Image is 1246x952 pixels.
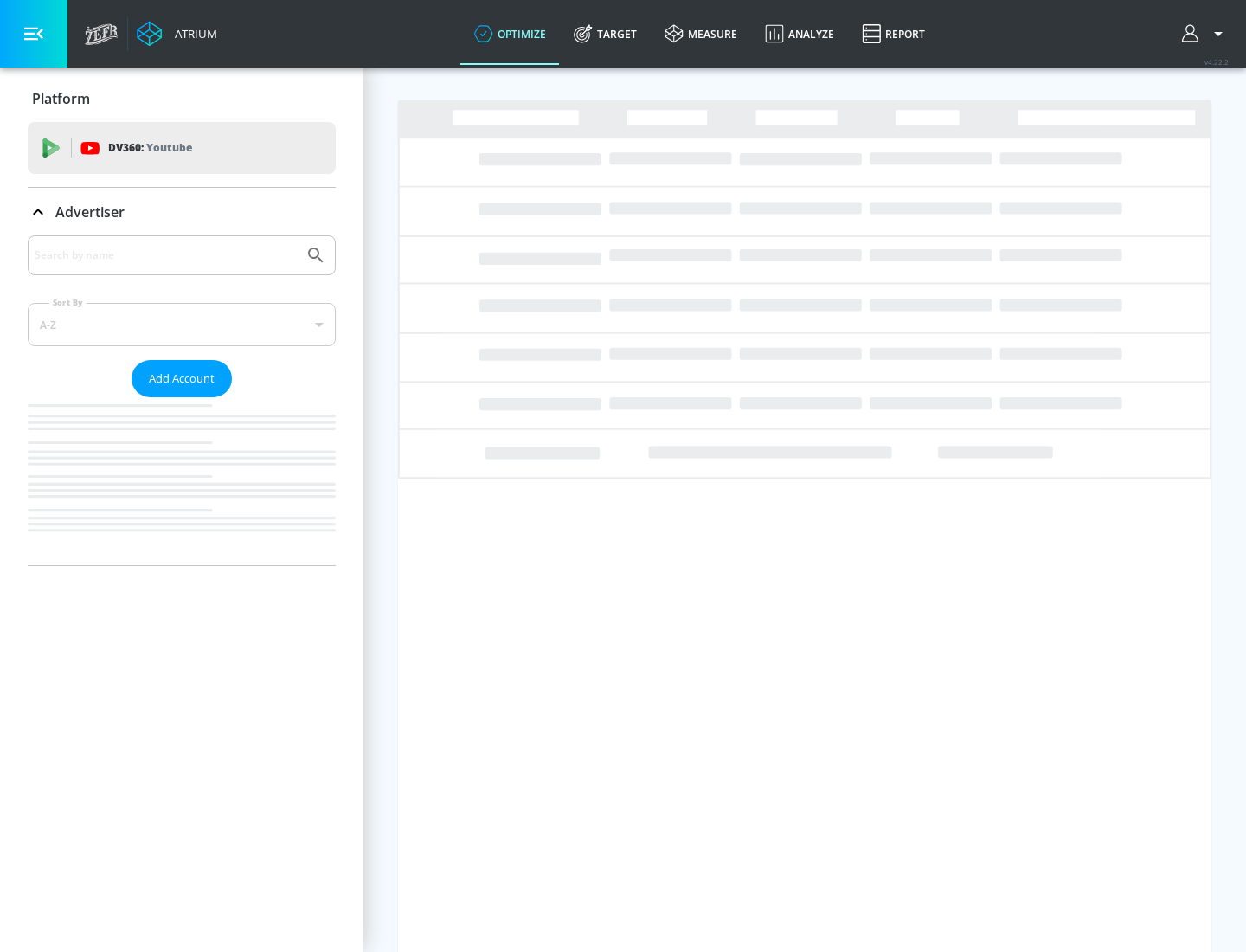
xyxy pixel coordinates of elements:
a: measure [651,3,751,65]
a: Target [560,3,651,65]
a: Analyze [751,3,848,65]
a: Report [848,3,939,65]
div: Atrium [168,26,217,42]
input: Search by name [35,244,297,267]
div: A-Z [28,303,336,346]
p: Youtube [146,138,192,157]
nav: list of Advertiser [28,397,336,565]
p: Advertiser [55,203,125,222]
div: Advertiser [28,188,336,236]
p: DV360: [108,138,192,158]
span: v 4.22.2 [1204,57,1229,67]
label: Sort By [49,297,87,308]
button: Add Account [132,360,232,397]
a: optimize [460,3,560,65]
p: Platform [32,89,90,108]
div: Platform [28,74,336,123]
div: Advertiser [28,235,336,565]
span: Add Account [149,369,215,389]
a: Atrium [137,21,217,47]
div: DV360: Youtube [28,122,336,174]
